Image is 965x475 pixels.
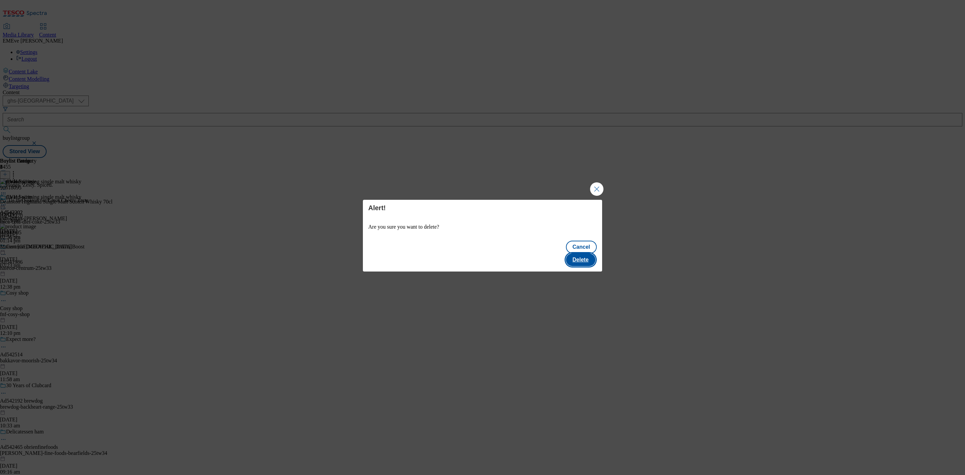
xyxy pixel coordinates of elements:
[590,182,603,196] button: Close Modal
[566,253,595,266] button: Delete
[368,224,597,230] p: Are you sure you want to delete?
[368,204,597,212] h4: Alert!
[566,241,597,253] button: Cancel
[363,200,602,272] div: Modal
